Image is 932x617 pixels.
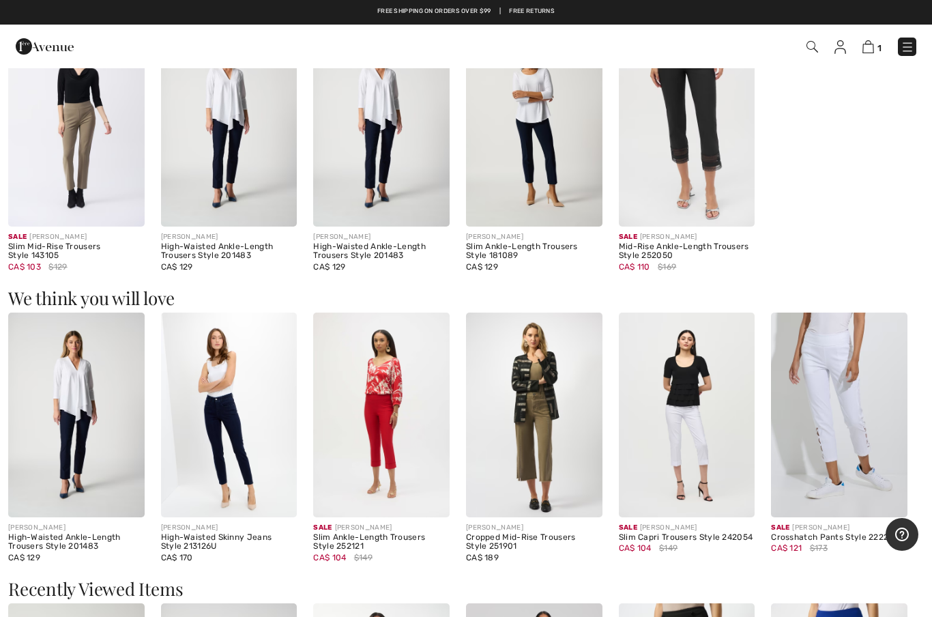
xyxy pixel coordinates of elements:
img: Mid-Rise Ankle-Length Trousers Style 252050 [619,22,755,226]
div: Slim Ankle-Length Trousers Style 181089 [466,242,602,261]
span: CA$ 110 [619,262,650,272]
div: [PERSON_NAME] [619,232,755,242]
div: [PERSON_NAME] [313,232,450,242]
span: CA$ 104 [313,553,346,562]
div: Slim Mid-Rise Trousers Style 143105 [8,242,145,261]
img: Menu [901,40,914,54]
a: 1ère Avenue [16,39,74,52]
div: [PERSON_NAME] [161,523,297,533]
div: High-Waisted Skinny Jeans Style 213126U [161,533,297,552]
a: 1 [862,38,882,55]
img: Cropped Mid-Rise Trousers Style 251901 [466,313,602,517]
img: Search [806,41,818,53]
div: [PERSON_NAME] [466,523,602,533]
span: CA$ 103 [8,262,41,272]
a: Free shipping on orders over $99 [377,7,491,16]
span: $129 [48,261,67,273]
span: Sale [313,523,332,532]
span: 1 [877,43,882,53]
img: Slim Ankle-Length Trousers Style 181089 [466,22,602,226]
span: CA$ 189 [466,553,499,562]
div: [PERSON_NAME] [8,523,145,533]
span: CA$ 129 [466,262,498,272]
span: $173 [810,542,828,554]
a: Free Returns [509,7,555,16]
span: Sale [619,233,637,241]
img: 1ère Avenue [16,33,74,60]
div: [PERSON_NAME] [313,523,450,533]
h3: Recently Viewed Items [8,580,924,598]
span: CA$ 104 [619,543,652,553]
img: High-Waisted Ankle-Length Trousers Style 201483 [313,22,450,226]
img: Shopping Bag [862,40,874,53]
span: Sale [8,233,27,241]
span: | [499,7,501,16]
img: Joseph Ribkoff Crosshatch Pants Style 222220 [771,313,907,517]
iframe: Opens a widget where you can find more information [886,518,918,552]
span: Sale [619,523,637,532]
img: Slim Capri Trousers Style 242054 [619,313,755,517]
div: High-Waisted Ankle-Length Trousers Style 201483 [313,242,450,261]
div: [PERSON_NAME] [466,232,602,242]
h3: We think you will love [8,289,924,307]
div: [PERSON_NAME] [161,232,297,242]
img: High-Waisted Ankle-Length Trousers Style 201483 [8,313,145,517]
div: Slim Ankle-Length Trousers Style 252121 [313,533,450,552]
img: High-Waisted Skinny Jeans Style 213126U [161,313,297,517]
img: Slim Mid-Rise Trousers Style 143105 [8,22,145,226]
span: $169 [658,261,676,273]
div: Crosshatch Pants Style 222220 [771,533,907,543]
div: [PERSON_NAME] [619,523,755,533]
span: CA$ 129 [161,262,193,272]
img: My Info [834,40,846,54]
div: Slim Capri Trousers Style 242054 [619,533,755,543]
div: High-Waisted Ankle-Length Trousers Style 201483 [8,533,145,552]
div: Mid-Rise Ankle-Length Trousers Style 252050 [619,242,755,261]
span: CA$ 129 [313,262,345,272]
div: High-Waisted Ankle-Length Trousers Style 201483 [161,242,297,261]
span: $149 [659,542,678,554]
img: Slim Ankle-Length Trousers Style 252121 [313,313,450,517]
div: Cropped Mid-Rise Trousers Style 251901 [466,533,602,552]
span: Sale [771,523,789,532]
span: CA$ 121 [771,543,802,553]
span: $149 [354,551,373,564]
div: [PERSON_NAME] [771,523,907,533]
span: CA$ 129 [8,553,40,562]
span: CA$ 170 [161,553,193,562]
div: [PERSON_NAME] [8,232,145,242]
img: High-Waisted Ankle-Length Trousers Style 201483 [161,22,297,226]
